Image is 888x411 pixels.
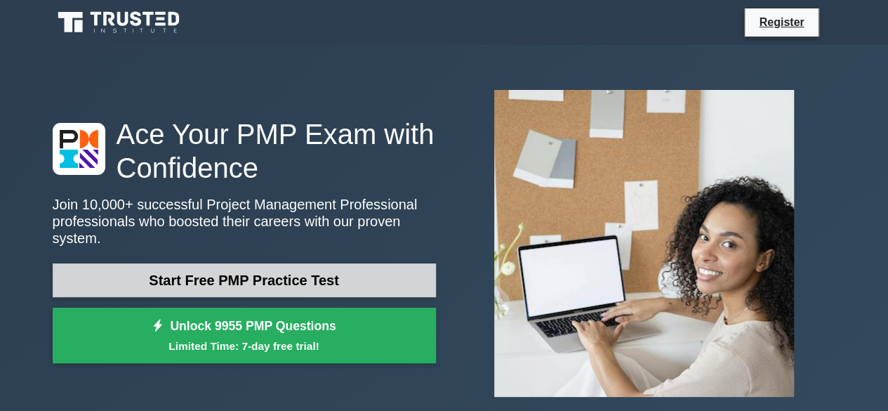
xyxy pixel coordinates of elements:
a: Unlock 9955 PMP QuestionsLimited Time: 7-day free trial! [53,308,436,364]
a: Register [750,13,812,31]
small: Limited Time: 7-day free trial! [70,338,418,354]
a: Start Free PMP Practice Test [53,263,436,297]
h1: Ace Your PMP Exam with Confidence [53,117,436,185]
p: Join 10,000+ successful Project Management Professional professionals who boosted their careers w... [53,196,436,247]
